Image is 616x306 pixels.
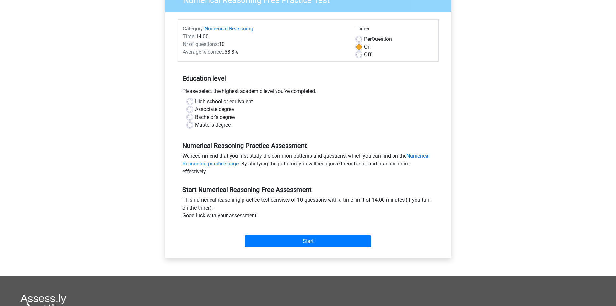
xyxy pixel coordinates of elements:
a: Numerical Reasoning [204,26,253,32]
input: Start [245,235,371,247]
div: We recommend that you first study the common patterns and questions, which you can find on the . ... [178,152,439,178]
div: 10 [178,40,351,48]
div: 14:00 [178,33,351,40]
label: On [364,43,371,51]
div: 53.3% [178,48,351,56]
h5: Numerical Reasoning Practice Assessment [182,142,434,150]
div: Please select the highest academic level you’ve completed. [178,87,439,98]
h5: Education level [182,72,434,85]
span: Average % correct: [183,49,224,55]
span: Category: [183,26,204,32]
h5: Start Numerical Reasoning Free Assessment [182,186,434,194]
span: Nr of questions: [183,41,219,47]
span: Time: [183,33,196,40]
label: Master's degree [195,121,231,129]
label: Question [364,35,392,43]
div: This numerical reasoning practice test consists of 10 questions with a time limit of 14:00 minute... [178,196,439,222]
label: High school or equivalent [195,98,253,106]
label: Associate degree [195,106,234,113]
label: Off [364,51,372,59]
div: Timer [356,25,434,35]
label: Bachelor's degree [195,113,235,121]
span: Per [364,36,372,42]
